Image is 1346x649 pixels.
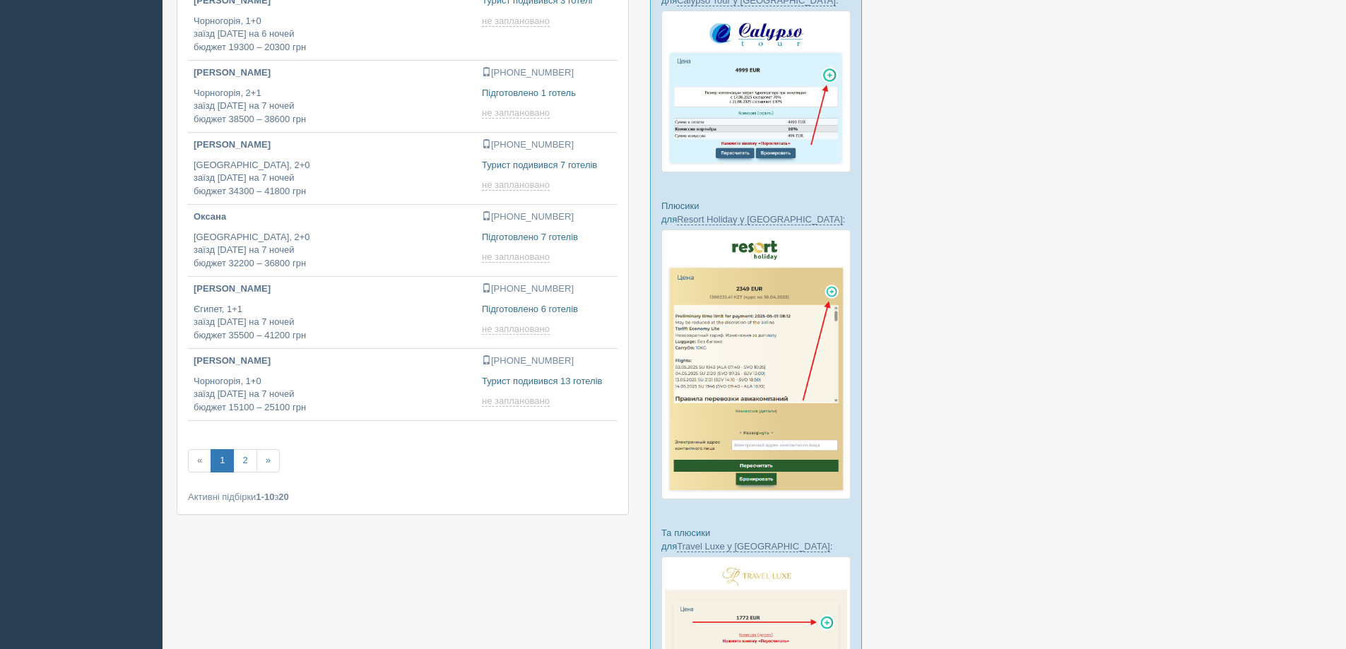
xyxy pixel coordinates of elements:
a: 1 [211,449,234,472]
a: Оксана [GEOGRAPHIC_DATA], 2+0заїзд [DATE] на 7 ночейбюджет 32200 – 36800 грн [188,205,476,276]
a: Resort Holiday у [GEOGRAPHIC_DATA] [677,214,842,225]
p: Чорногорія, 2+1 заїзд [DATE] на 7 ночей бюджет 38500 – 38600 грн [194,87,471,126]
span: не заплановано [482,107,550,119]
p: Та плюсики для : [661,526,851,553]
a: [PERSON_NAME] Єгипет, 1+1заїзд [DATE] на 7 ночейбюджет 35500 – 41200 грн [188,277,476,348]
p: Чорногорія, 1+0 заїзд [DATE] на 6 ночей бюджет 19300 – 20300 грн [194,15,471,54]
p: [PHONE_NUMBER] [482,138,612,152]
p: [PHONE_NUMBER] [482,282,612,296]
b: 1-10 [256,492,274,502]
span: не заплановано [482,323,550,335]
a: » [256,449,280,472]
a: не заплановано [482,251,553,263]
p: Єгипет, 1+1 заїзд [DATE] на 7 ночей бюджет 35500 – 41200 грн [194,303,471,343]
img: calypso-tour-proposal-crm-for-travel-agency.jpg [661,11,851,172]
a: не заплановано [482,323,553,335]
p: [PERSON_NAME] [194,282,471,296]
p: Підготовлено 6 готелів [482,303,612,316]
p: [GEOGRAPHIC_DATA], 2+0 заїзд [DATE] на 7 ночей бюджет 32200 – 36800 грн [194,231,471,270]
p: [PHONE_NUMBER] [482,355,612,368]
a: не заплановано [482,16,553,27]
p: [PHONE_NUMBER] [482,210,612,224]
p: Оксана [194,210,471,224]
p: [PERSON_NAME] [194,66,471,80]
a: [PERSON_NAME] [GEOGRAPHIC_DATA], 2+0заїзд [DATE] на 7 ночейбюджет 34300 – 41800 грн [188,133,476,204]
a: [PERSON_NAME] Чорногорія, 2+1заїзд [DATE] на 7 ночейбюджет 38500 – 38600 грн [188,61,476,132]
p: Чорногорія, 1+0 заїзд [DATE] на 7 ночей бюджет 15100 – 25100 грн [194,375,471,415]
a: Travel Luxe у [GEOGRAPHIC_DATA] [677,541,830,552]
p: [GEOGRAPHIC_DATA], 2+0 заїзд [DATE] на 7 ночей бюджет 34300 – 41800 грн [194,159,471,198]
div: Активні підбірки з [188,490,618,504]
span: не заплановано [482,179,550,191]
p: Підготовлено 1 готель [482,87,612,100]
img: resort-holiday-%D0%BF%D1%96%D0%B4%D0%B1%D1%96%D1%80%D0%BA%D0%B0-%D1%81%D1%80%D0%BC-%D0%B4%D0%BB%D... [661,230,851,499]
a: не заплановано [482,395,553,407]
span: не заплановано [482,395,550,407]
a: не заплановано [482,179,553,191]
a: 2 [233,449,256,472]
p: Турист подивився 13 готелів [482,375,612,388]
b: 20 [278,492,288,502]
span: « [188,449,211,472]
span: не заплановано [482,16,550,27]
p: [PERSON_NAME] [194,355,471,368]
p: [PHONE_NUMBER] [482,66,612,80]
p: [PERSON_NAME] [194,138,471,152]
span: не заплановано [482,251,550,263]
a: не заплановано [482,107,553,119]
p: Плюсики для : [661,199,851,226]
p: Підготовлено 7 готелів [482,231,612,244]
p: Турист подивився 7 готелів [482,159,612,172]
a: [PERSON_NAME] Чорногорія, 1+0заїзд [DATE] на 7 ночейбюджет 15100 – 25100 грн [188,349,476,420]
